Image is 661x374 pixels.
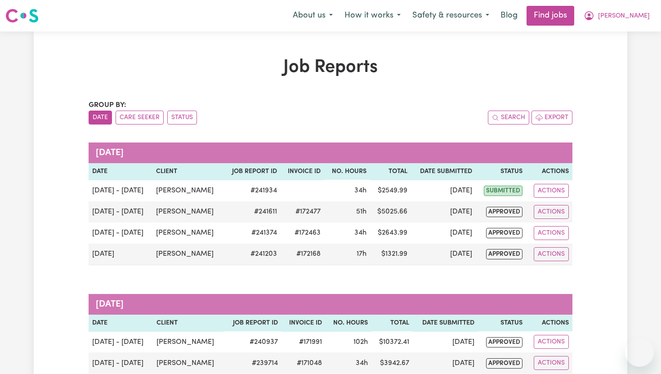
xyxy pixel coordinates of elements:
[281,331,326,352] td: #171991
[281,223,324,244] td: #172463
[411,180,476,201] td: [DATE]
[486,249,523,259] span: approved
[152,201,223,223] td: [PERSON_NAME]
[353,338,368,346] span: 102 hours
[89,142,572,163] caption: [DATE]
[5,8,39,24] img: Careseekers logo
[534,356,569,370] button: Actions
[476,163,526,180] th: Status
[152,163,223,180] th: Client
[89,244,152,265] td: [DATE]
[526,163,572,180] th: Actions
[89,223,152,244] td: [DATE] - [DATE]
[413,331,478,352] td: [DATE]
[281,244,324,265] td: #172168
[370,244,411,265] td: $ 1321.99
[371,315,412,332] th: Total
[370,180,411,201] td: $ 2549.99
[598,11,650,21] span: [PERSON_NAME]
[486,337,523,347] span: approved
[370,223,411,244] td: $ 2643.99
[486,207,523,217] span: approved
[223,223,281,244] td: # 241374
[478,315,526,332] th: Status
[356,208,366,215] span: 51 hours
[495,6,523,26] a: Blog
[371,352,412,374] td: $ 3942.67
[116,111,164,125] button: sort invoices by care seeker
[354,187,366,194] span: 34 hours
[356,360,368,367] span: 34 hours
[413,352,478,374] td: [DATE]
[411,163,476,180] th: Date Submitted
[413,315,478,332] th: Date Submitted
[534,247,569,261] button: Actions
[152,244,223,265] td: [PERSON_NAME]
[224,352,281,374] td: # 239714
[488,111,529,125] button: Search
[287,6,339,25] button: About us
[578,6,656,25] button: My Account
[89,294,572,315] caption: [DATE]
[486,358,523,369] span: approved
[89,352,153,374] td: [DATE] - [DATE]
[281,315,326,332] th: Invoice ID
[89,201,152,223] td: [DATE] - [DATE]
[223,180,281,201] td: # 241934
[625,338,654,367] iframe: Button to launch messaging window
[526,315,572,332] th: Actions
[486,228,523,238] span: approved
[527,6,574,26] a: Find jobs
[223,244,281,265] td: # 241203
[534,335,569,349] button: Actions
[281,201,324,223] td: #172477
[339,6,406,25] button: How it works
[89,57,572,78] h1: Job Reports
[224,331,281,352] td: # 240937
[531,111,572,125] button: Export
[153,331,224,352] td: [PERSON_NAME]
[534,226,569,240] button: Actions
[153,352,224,374] td: [PERSON_NAME]
[223,201,281,223] td: # 241611
[370,201,411,223] td: $ 5025.66
[89,180,152,201] td: [DATE] - [DATE]
[534,205,569,219] button: Actions
[152,223,223,244] td: [PERSON_NAME]
[370,163,411,180] th: Total
[281,163,324,180] th: Invoice ID
[354,229,366,236] span: 34 hours
[484,186,523,196] span: submitted
[89,163,152,180] th: Date
[5,5,39,26] a: Careseekers logo
[324,163,370,180] th: No. Hours
[152,180,223,201] td: [PERSON_NAME]
[223,163,281,180] th: Job Report ID
[167,111,197,125] button: sort invoices by paid status
[411,201,476,223] td: [DATE]
[326,315,371,332] th: No. Hours
[411,244,476,265] td: [DATE]
[371,331,412,352] td: $ 10372.41
[89,331,153,352] td: [DATE] - [DATE]
[89,315,153,332] th: Date
[89,102,126,109] span: Group by:
[224,315,281,332] th: Job Report ID
[411,223,476,244] td: [DATE]
[281,352,326,374] td: #171048
[89,111,112,125] button: sort invoices by date
[534,184,569,198] button: Actions
[357,250,366,258] span: 17 hours
[406,6,495,25] button: Safety & resources
[153,315,224,332] th: Client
